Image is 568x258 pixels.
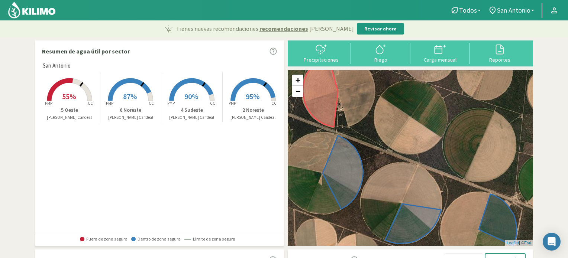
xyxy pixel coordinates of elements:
div: Precipitaciones [294,57,349,62]
a: Zoom in [292,75,303,86]
p: 4 Sudeste [161,106,222,114]
p: [PERSON_NAME] Candeal [161,114,222,121]
span: Dentro de zona segura [131,236,181,242]
span: Límite de zona segura [184,236,235,242]
span: recomendaciones [259,24,308,33]
p: 2 Noreste [223,106,284,114]
button: Precipitaciones [291,43,351,63]
p: 5 Oeste [39,106,100,114]
a: Zoom out [292,86,303,97]
img: Kilimo [7,1,56,19]
tspan: PMP [106,101,113,106]
div: Riego [353,57,408,62]
span: 55% [62,92,76,101]
div: Reportes [472,57,527,62]
a: Esri [524,241,531,245]
p: [PERSON_NAME] Candeal [39,114,100,121]
div: Open Intercom Messenger [543,233,561,251]
tspan: CC [149,101,154,106]
button: Reportes [470,43,529,63]
span: 90% [184,92,198,101]
span: San Antonio [43,62,71,70]
span: San Antonio [497,6,530,14]
span: 95% [246,92,259,101]
tspan: PMP [229,101,236,106]
button: Revisar ahora [357,23,404,35]
span: Fuera de zona segura [80,236,128,242]
tspan: CC [88,101,93,106]
tspan: PMP [45,101,52,106]
span: Todos [459,6,477,14]
tspan: PMP [167,101,175,106]
p: Resumen de agua útil por sector [42,47,130,56]
a: Leaflet [507,241,519,245]
tspan: CC [210,101,215,106]
div: Carga mensual [413,57,468,62]
tspan: CC [271,101,277,106]
p: [PERSON_NAME] Candeal [223,114,284,121]
button: Carga mensual [410,43,470,63]
span: [PERSON_NAME] [309,24,354,33]
div: | © [505,240,533,246]
p: Revisar ahora [364,25,397,33]
span: 87% [123,92,137,101]
p: [PERSON_NAME] Candeal [100,114,161,121]
p: 6 Noreste [100,106,161,114]
p: Tienes nuevas recomendaciones [176,24,354,33]
button: Riego [351,43,410,63]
